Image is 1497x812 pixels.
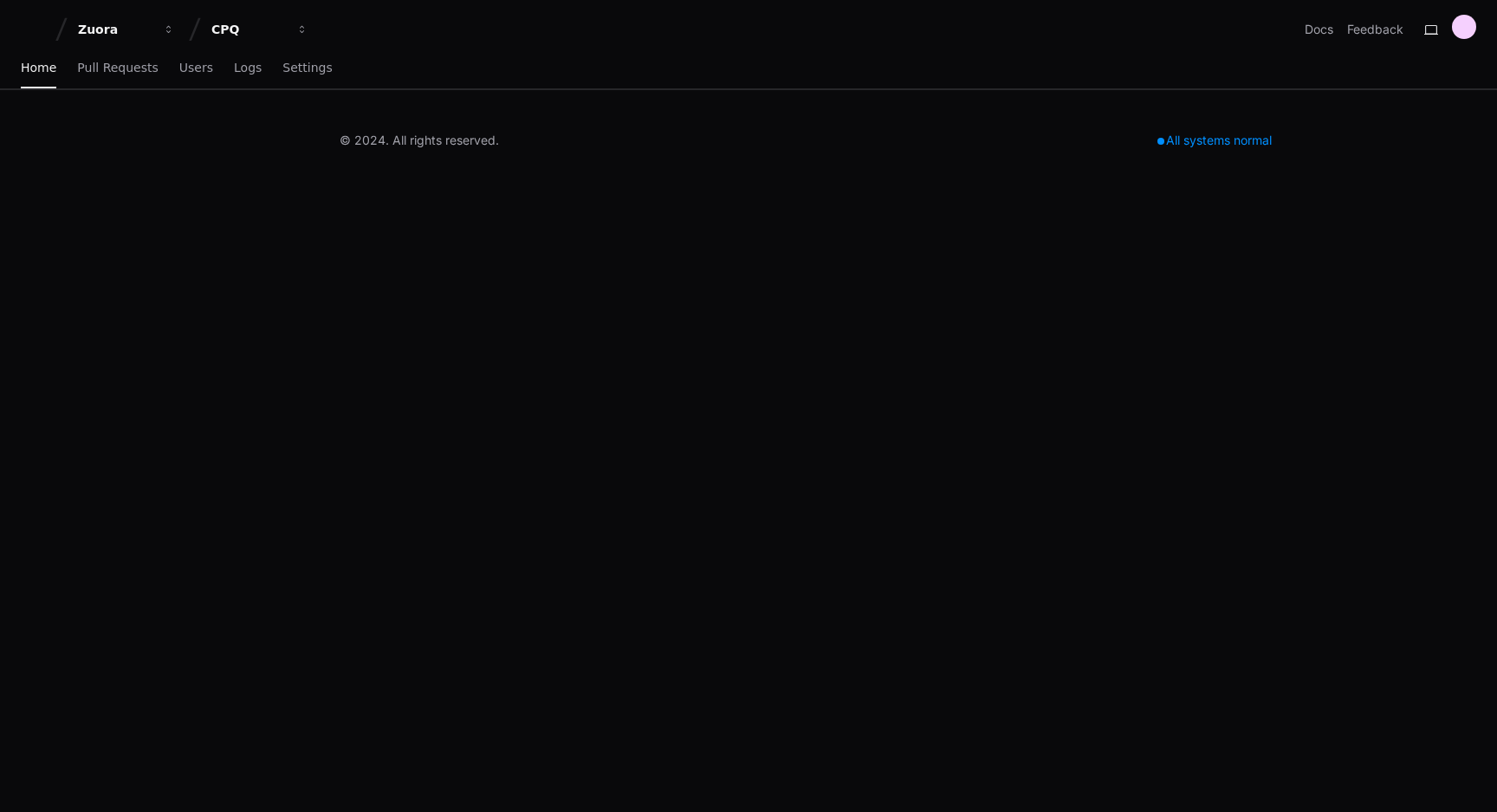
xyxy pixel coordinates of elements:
span: Pull Requests [77,62,158,73]
a: Docs [1305,21,1333,38]
span: Home [21,62,56,73]
a: Logs [234,49,262,88]
a: Pull Requests [77,49,158,88]
button: CPQ [204,14,315,45]
div: All systems normal [1147,128,1282,153]
span: Settings [282,62,332,73]
span: Logs [234,62,262,73]
button: Feedback [1347,21,1403,38]
a: Home [21,49,56,88]
a: Settings [282,49,332,88]
button: Zuora [71,14,182,45]
div: © 2024. All rights reserved. [340,132,499,149]
div: CPQ [211,21,286,38]
span: Users [179,62,213,73]
a: Users [179,49,213,88]
div: Zuora [78,21,152,38]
